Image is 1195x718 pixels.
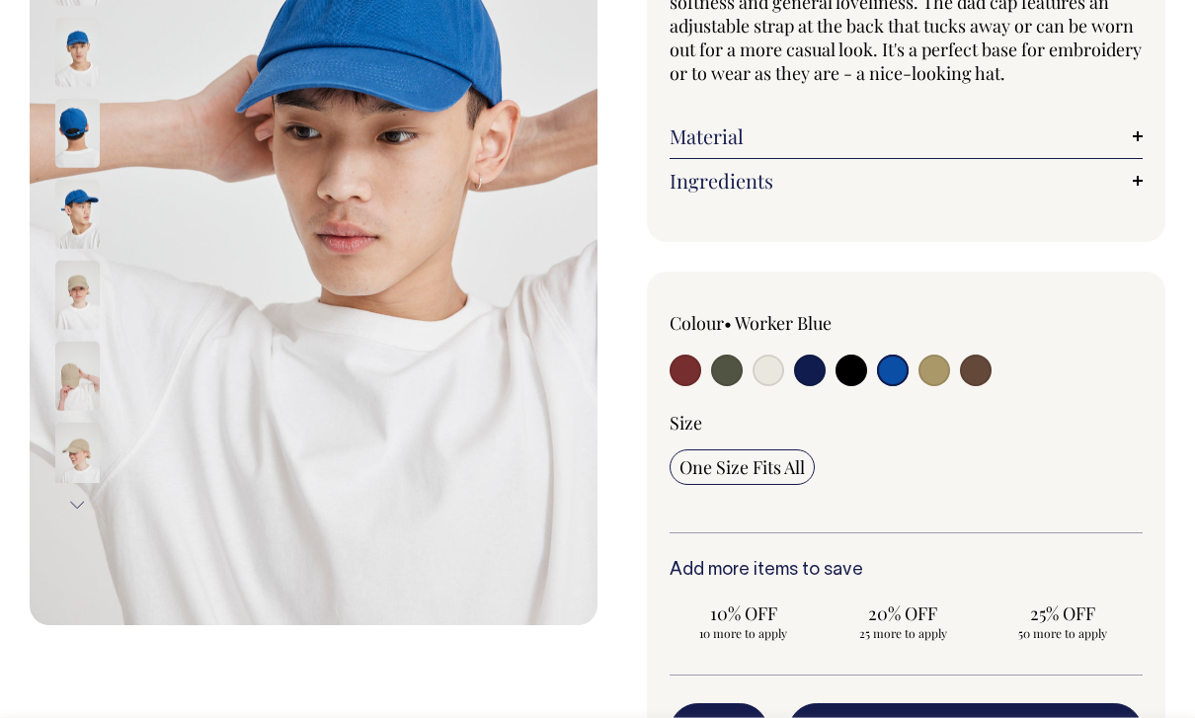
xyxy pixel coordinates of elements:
[670,311,859,335] div: Colour
[679,601,808,625] span: 10% OFF
[670,411,1143,435] div: Size
[998,625,1127,641] span: 50 more to apply
[998,601,1127,625] span: 25% OFF
[55,18,100,87] img: worker-blue
[55,261,100,330] img: washed-khaki
[670,449,815,485] input: One Size Fits All
[679,625,808,641] span: 10 more to apply
[724,311,732,335] span: •
[62,483,92,527] button: Next
[55,99,100,168] img: worker-blue
[735,311,832,335] label: Worker Blue
[670,169,1143,193] a: Ingredients
[55,423,100,492] img: washed-khaki
[989,596,1137,647] input: 25% OFF 50 more to apply
[55,180,100,249] img: worker-blue
[670,124,1143,148] a: Material
[55,342,100,411] img: washed-khaki
[670,596,818,647] input: 10% OFF 10 more to apply
[670,561,1143,581] h6: Add more items to save
[839,601,968,625] span: 20% OFF
[839,625,968,641] span: 25 more to apply
[830,596,978,647] input: 20% OFF 25 more to apply
[679,455,805,479] span: One Size Fits All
